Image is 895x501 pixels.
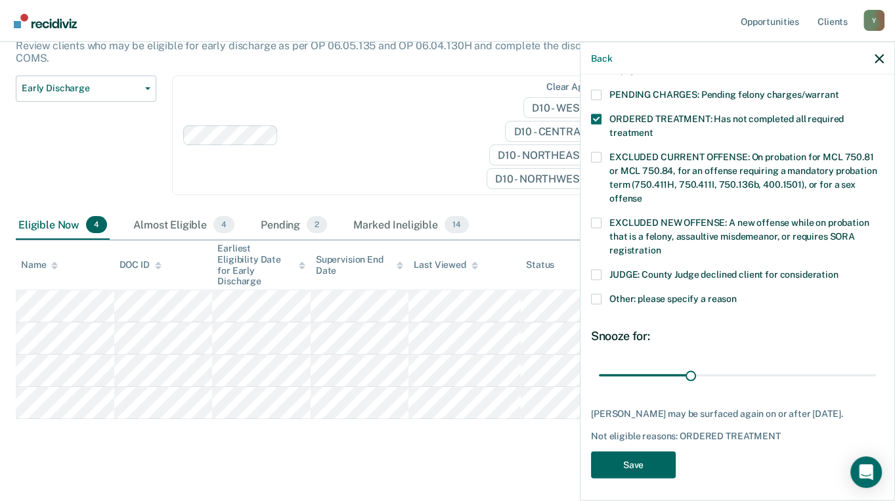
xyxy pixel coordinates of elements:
span: D10 - NORTHWEST [487,168,605,189]
div: Earliest Eligibility Date for Early Discharge [217,243,305,287]
span: D10 - WEST [523,97,605,118]
span: EXCLUDED NEW OFFENSE: A new offense while on probation that is a felony, assaultive misdemeanor, ... [609,217,869,255]
span: PENDING CHARGES: Pending felony charges/warrant [609,89,839,100]
span: 4 [86,216,107,233]
div: Open Intercom Messenger [850,456,882,488]
span: FINES & FEES: Willful nonpayment of restitution, fees, court costs, fines, and other monetary obl... [609,37,882,76]
span: 14 [445,216,469,233]
div: DOC ID [120,259,162,271]
div: Snooze for: [591,329,884,343]
div: [PERSON_NAME] may be surfaced again on or after [DATE]. [591,408,884,419]
div: Marked Ineligible [351,211,471,240]
img: Recidiviz [14,14,77,28]
span: Early Discharge [22,83,140,94]
div: Eligible Now [16,211,110,240]
button: Back [591,53,612,64]
span: 4 [213,216,234,233]
span: Other: please specify a reason [609,294,737,304]
div: Clear agents [546,81,602,93]
button: Profile dropdown button [863,10,884,31]
span: D10 - CENTRAL [505,121,605,142]
div: Supervision End Date [316,254,404,276]
button: Save [591,452,676,479]
div: Almost Eligible [131,211,237,240]
span: D10 - NORTHEAST [489,144,605,165]
span: EXCLUDED CURRENT OFFENSE: On probation for MCL 750.81 or MCL 750.84, for an offense requiring a m... [609,152,877,204]
div: Not eligible reasons: ORDERED TREATMENT [591,430,884,441]
span: 2 [307,216,327,233]
span: ORDERED TREATMENT: Has not completed all required treatment [609,114,844,138]
div: Y [863,10,884,31]
div: Pending [258,211,330,240]
div: Status [526,259,554,271]
span: JUDGE: County Judge declined client for consideration [609,269,839,280]
div: Name [21,259,58,271]
div: Last Viewed [414,259,477,271]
